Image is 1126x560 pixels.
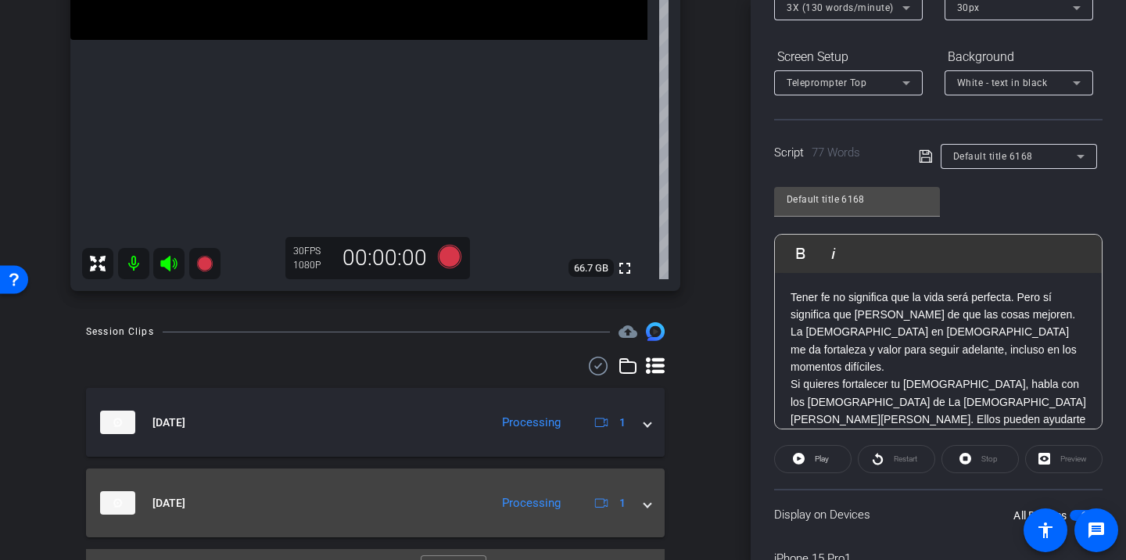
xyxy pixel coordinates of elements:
[646,322,665,341] img: Session clips
[787,77,866,88] span: Teleprompter Top
[787,190,927,209] input: Title
[568,259,614,278] span: 66.7 GB
[619,322,637,341] span: Destinations for your clips
[100,491,135,515] img: thumb-nail
[791,375,1086,463] p: Si quieres fortalecer tu [DEMOGRAPHIC_DATA], habla con los [DEMOGRAPHIC_DATA] de La [DEMOGRAPHIC_...
[812,145,860,160] span: 77 Words
[86,388,665,457] mat-expansion-panel-header: thumb-nail[DATE]Processing1
[86,324,154,339] div: Session Clips
[957,2,980,13] span: 30px
[332,245,437,271] div: 00:00:00
[1087,521,1106,540] mat-icon: message
[774,44,923,70] div: Screen Setup
[619,322,637,341] mat-icon: cloud_upload
[293,259,332,271] div: 1080P
[1013,508,1070,523] label: All Devices
[100,411,135,434] img: thumb-nail
[619,415,626,431] span: 1
[957,77,1048,88] span: White - text in black
[774,445,852,473] button: Play
[152,495,185,512] span: [DATE]
[774,489,1103,540] div: Display on Devices
[787,2,894,13] span: 3X (130 words/minute)
[304,246,321,257] span: FPS
[494,494,568,512] div: Processing
[494,414,568,432] div: Processing
[774,144,897,162] div: Script
[152,415,185,431] span: [DATE]
[293,245,332,257] div: 30
[86,468,665,537] mat-expansion-panel-header: thumb-nail[DATE]Processing1
[953,151,1033,162] span: Default title 6168
[615,259,634,278] mat-icon: fullscreen
[791,289,1086,376] p: Tener fe no significa que la vida será perfecta. Pero sí significa que [PERSON_NAME] de que las c...
[815,454,829,463] span: Play
[945,44,1093,70] div: Background
[619,495,626,512] span: 1
[1036,521,1055,540] mat-icon: accessibility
